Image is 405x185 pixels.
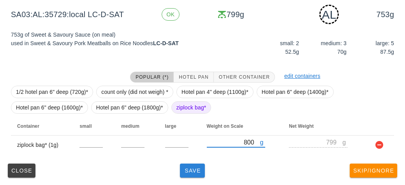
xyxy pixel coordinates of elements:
div: small: 2 52.5g [253,37,301,58]
strong: LC-D-SAT [153,40,179,46]
span: Popular (*) [135,74,169,80]
span: small [79,123,92,129]
span: Close [11,167,32,174]
span: Hotel pan 4" deep (1100g)* [181,86,248,98]
span: OK [167,9,175,20]
button: Hotel Pan [174,72,213,83]
div: AL [319,5,339,24]
button: Other Container [214,72,275,83]
span: Hotel Pan [178,74,208,80]
button: Save [180,164,205,178]
span: Hotel pan 6" deep (1600g)* [16,102,83,113]
a: edit containers [284,73,320,79]
button: Skip/Ignore [350,164,397,178]
div: 753g of Sweet & Savoury Sauce (on meal) used in Sweet & Savoury Pork Meatballs on Rice Noodles [6,26,202,64]
span: large [165,123,176,129]
span: Weight on Scale [207,123,243,129]
div: large: 5 87.5g [348,37,396,58]
th: large: Not sorted. Activate to sort ascending. [159,117,201,136]
span: Other Container [218,74,270,80]
button: Popular (*) [130,72,174,83]
th: Weight on Scale: Not sorted. Activate to sort ascending. [201,117,283,136]
span: Skip/Ignore [353,167,394,174]
span: count only (did not weigh) * [101,86,168,98]
span: Container [17,123,39,129]
span: 1/2 hotel pan 6" deep (720g)* [16,86,88,98]
span: medium [121,123,139,129]
th: Net Weight: Not sorted. Activate to sort ascending. [283,117,365,136]
span: Hotel pan 6" deep (1400g)* [262,86,329,98]
th: Not sorted. Activate to sort ascending. [365,117,394,136]
div: medium: 3 70g [301,37,348,58]
div: g [342,137,347,147]
div: g [260,137,265,147]
span: Hotel pan 6" deep (1800g)* [96,102,163,113]
span: ziplock bag* [176,102,206,113]
td: ziplock bag* (1g) [11,136,73,154]
th: medium: Not sorted. Activate to sort ascending. [115,117,158,136]
span: Save [183,167,202,174]
span: Net Weight [289,123,313,129]
th: small: Not sorted. Activate to sort ascending. [73,117,115,136]
th: Container: Not sorted. Activate to sort ascending. [11,117,73,136]
button: Close [8,164,35,178]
